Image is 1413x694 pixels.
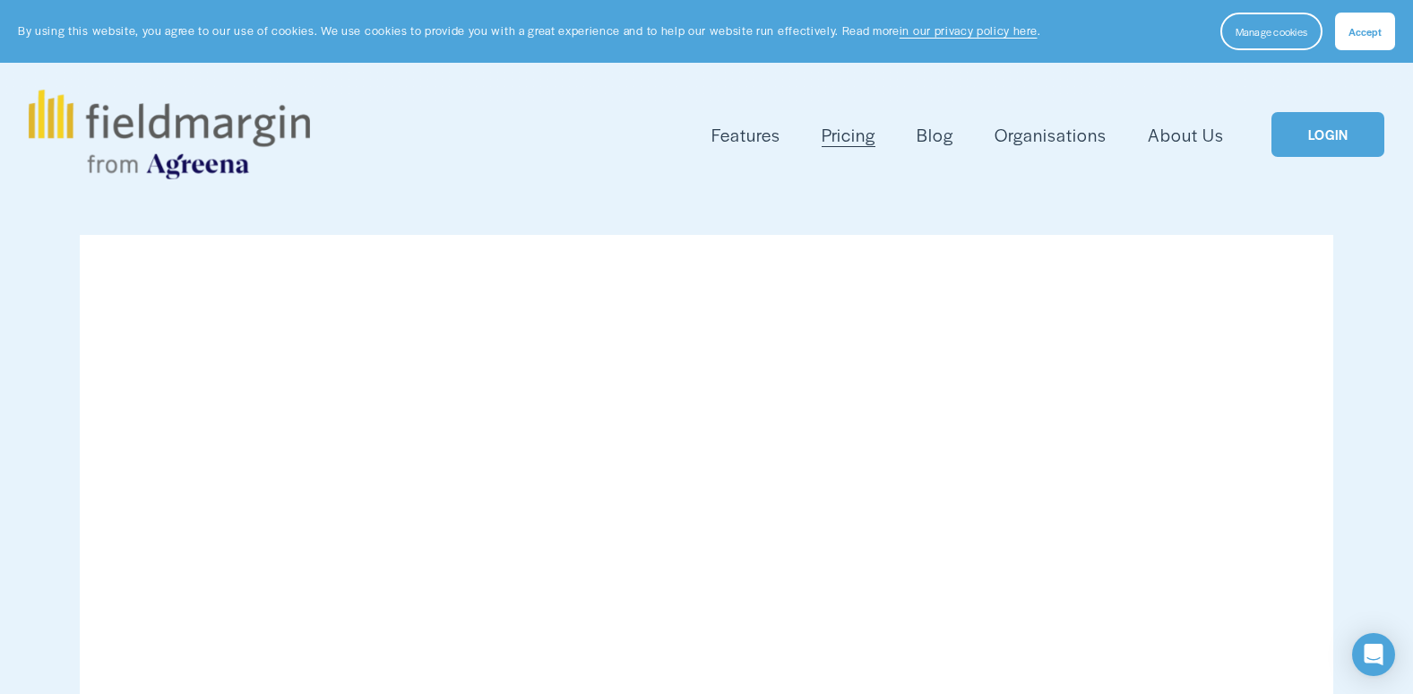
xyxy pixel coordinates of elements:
span: Manage cookies [1236,24,1307,39]
a: Organisations [995,120,1107,150]
a: folder dropdown [711,120,780,150]
img: fieldmargin.com [29,90,310,179]
div: Open Intercom Messenger [1352,633,1395,676]
button: Accept [1335,13,1395,50]
span: Accept [1348,24,1382,39]
p: By using this website, you agree to our use of cookies. We use cookies to provide you with a grea... [18,22,1040,39]
span: Features [711,122,780,148]
a: Blog [917,120,953,150]
a: Pricing [822,120,875,150]
a: in our privacy policy here [900,22,1038,39]
a: About Us [1148,120,1224,150]
a: LOGIN [1271,112,1384,158]
button: Manage cookies [1220,13,1323,50]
